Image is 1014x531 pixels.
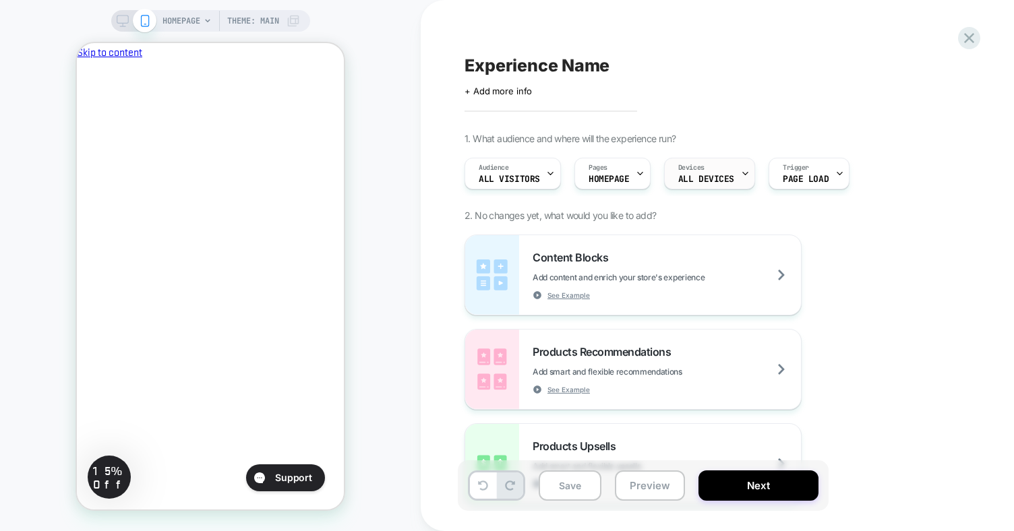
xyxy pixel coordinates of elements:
[162,10,200,32] span: HOMEPAGE
[547,290,590,300] span: See Example
[465,86,532,96] span: + Add more info
[533,272,772,282] span: Add content and enrich your store's experience
[615,470,685,501] button: Preview
[547,385,590,394] span: See Example
[783,163,809,173] span: Trigger
[465,133,676,144] span: 1. What audience and where will the experience run?
[11,412,54,456] div: 15% Off
[539,470,601,501] button: Save
[698,470,818,501] button: Next
[589,175,630,184] span: HOMEPAGE
[162,416,253,453] iframe: Gorgias live chat messenger
[589,163,607,173] span: Pages
[479,175,540,184] span: All Visitors
[465,55,609,75] span: Experience Name
[533,367,750,377] span: Add smart and flexible recommendations
[227,10,279,32] span: Theme: MAIN
[533,251,615,264] span: Content Blocks
[533,345,678,358] span: Products Recommendations
[533,439,622,453] span: Products Upsells
[678,175,734,184] span: ALL DEVICES
[678,163,705,173] span: Devices
[465,210,656,221] span: 2. No changes yet, what would you like to add?
[479,163,509,173] span: Audience
[783,175,829,184] span: Page Load
[16,418,51,449] span: 15% Off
